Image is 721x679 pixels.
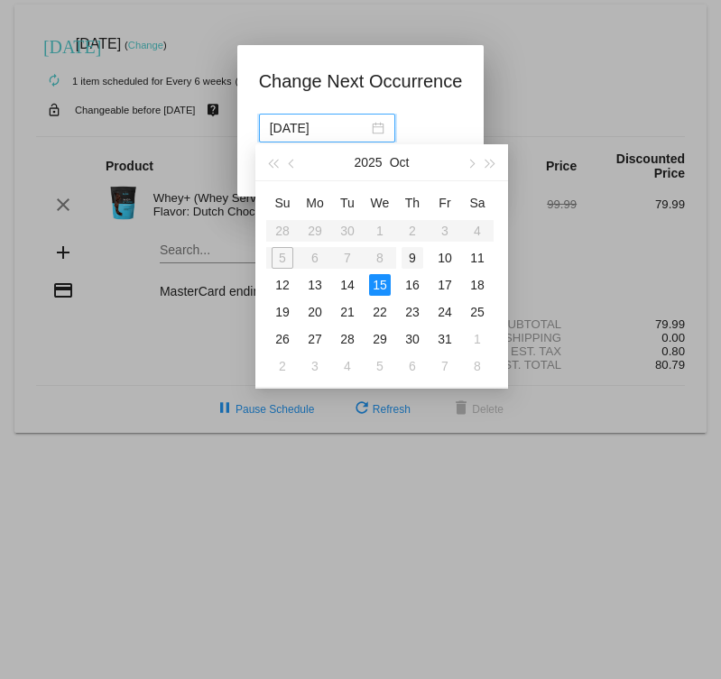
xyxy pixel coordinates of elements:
[331,298,364,326] td: 10/21/2025
[369,301,391,323] div: 22
[331,271,364,298] td: 10/14/2025
[402,274,423,296] div: 16
[434,301,456,323] div: 24
[331,326,364,353] td: 10/28/2025
[337,301,358,323] div: 21
[364,271,396,298] td: 10/15/2025
[304,355,326,377] div: 3
[266,298,299,326] td: 10/19/2025
[263,144,282,180] button: Last year (Control + left)
[272,274,293,296] div: 12
[304,274,326,296] div: 13
[434,274,456,296] div: 17
[396,353,429,380] td: 11/6/2025
[396,188,429,217] th: Thu
[364,298,396,326] td: 10/22/2025
[402,301,423,323] div: 23
[266,271,299,298] td: 10/12/2025
[299,326,331,353] td: 10/27/2025
[390,144,410,180] button: Oct
[337,274,358,296] div: 14
[364,188,396,217] th: Wed
[467,274,488,296] div: 18
[364,353,396,380] td: 11/5/2025
[299,188,331,217] th: Mon
[331,188,364,217] th: Tue
[266,188,299,217] th: Sun
[299,298,331,326] td: 10/20/2025
[461,271,494,298] td: 10/18/2025
[467,355,488,377] div: 8
[481,144,501,180] button: Next year (Control + right)
[364,326,396,353] td: 10/29/2025
[461,298,494,326] td: 10/25/2025
[461,188,494,217] th: Sat
[396,326,429,353] td: 10/30/2025
[429,326,461,353] td: 10/31/2025
[429,298,461,326] td: 10/24/2025
[304,328,326,350] div: 27
[369,355,391,377] div: 5
[429,271,461,298] td: 10/17/2025
[461,244,494,271] td: 10/11/2025
[402,355,423,377] div: 6
[467,328,488,350] div: 1
[337,328,358,350] div: 28
[331,353,364,380] td: 11/4/2025
[467,247,488,269] div: 11
[402,247,423,269] div: 9
[402,328,423,350] div: 30
[259,67,463,96] h1: Change Next Occurrence
[467,301,488,323] div: 25
[369,328,391,350] div: 29
[460,144,480,180] button: Next month (PageDown)
[461,353,494,380] td: 11/8/2025
[270,118,368,138] input: Select date
[396,298,429,326] td: 10/23/2025
[434,247,456,269] div: 10
[299,353,331,380] td: 11/3/2025
[429,188,461,217] th: Fri
[396,244,429,271] td: 10/9/2025
[429,353,461,380] td: 11/7/2025
[355,144,383,180] button: 2025
[434,328,456,350] div: 31
[429,244,461,271] td: 10/10/2025
[272,328,293,350] div: 26
[461,326,494,353] td: 11/1/2025
[337,355,358,377] div: 4
[272,301,293,323] div: 19
[434,355,456,377] div: 7
[266,326,299,353] td: 10/26/2025
[272,355,293,377] div: 2
[304,301,326,323] div: 20
[299,271,331,298] td: 10/13/2025
[396,271,429,298] td: 10/16/2025
[282,144,302,180] button: Previous month (PageUp)
[266,353,299,380] td: 11/2/2025
[369,274,391,296] div: 15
